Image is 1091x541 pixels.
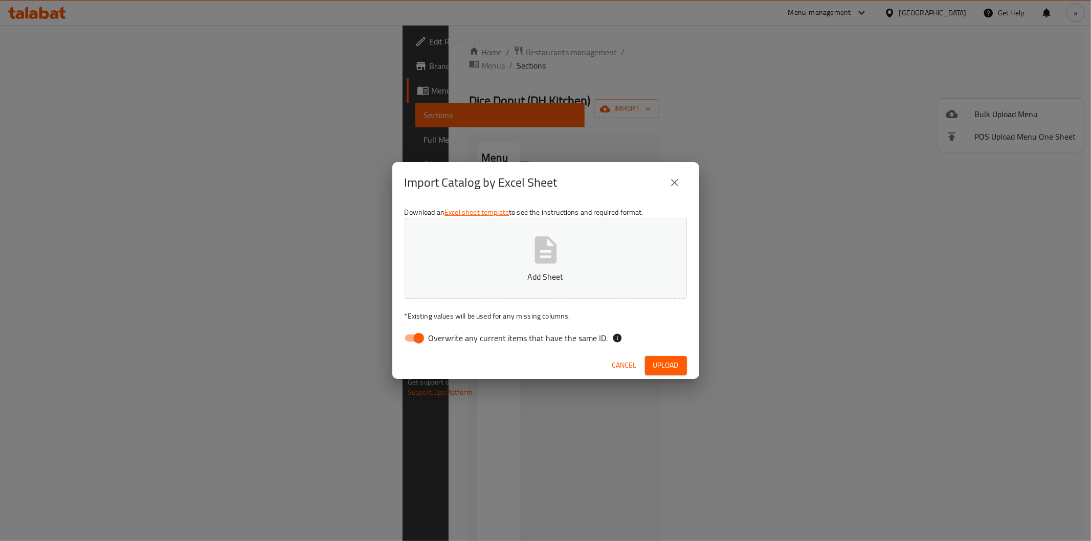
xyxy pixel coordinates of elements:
[405,218,687,299] button: Add Sheet
[653,359,679,372] span: Upload
[444,206,509,219] a: Excel sheet template
[405,174,558,191] h2: Import Catalog by Excel Sheet
[429,332,608,344] span: Overwrite any current items that have the same ID.
[612,359,637,372] span: Cancel
[405,311,687,321] p: Existing values will be used for any missing columns.
[392,203,699,351] div: Download an to see the instructions and required format.
[420,270,671,283] p: Add Sheet
[662,170,687,195] button: close
[645,356,687,375] button: Upload
[608,356,641,375] button: Cancel
[612,333,622,343] svg: If the overwrite option isn't selected, then the items that match an existing ID will be ignored ...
